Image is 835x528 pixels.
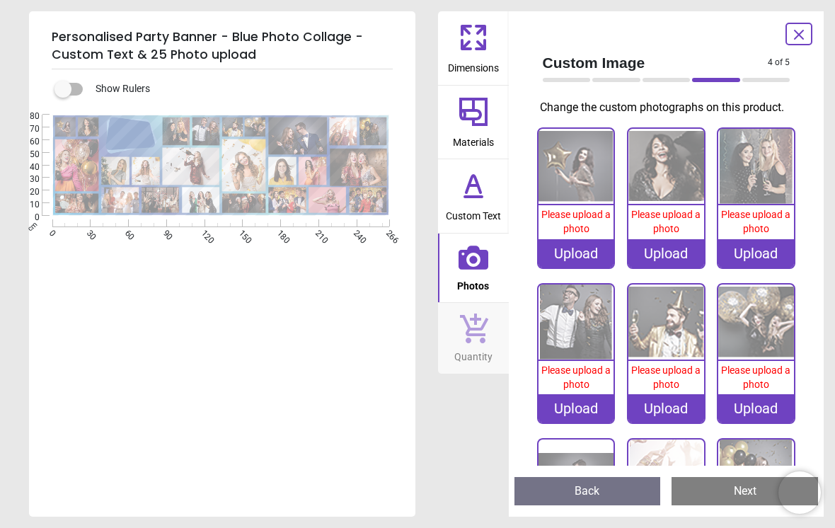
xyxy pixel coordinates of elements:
button: Back [514,477,661,505]
span: 30 [83,228,93,237]
span: Please upload a photo [541,365,611,390]
span: Photos [457,272,489,294]
span: Please upload a photo [541,209,611,234]
span: 70 [13,123,40,135]
div: Upload [628,394,704,423]
span: 0 [46,228,55,237]
span: 266 [384,228,393,237]
span: Materials [453,129,494,150]
button: Quantity [438,303,509,374]
p: Change the custom photographs on this product. [540,100,802,115]
span: Please upload a photo [631,365,701,390]
span: 4 of 5 [768,57,790,69]
div: Show Rulers [63,81,415,98]
span: 30 [13,173,40,185]
button: Custom Text [438,159,509,233]
span: 20 [13,186,40,198]
button: Photos [438,234,509,303]
span: 60 [13,136,40,148]
span: cm [25,220,38,233]
div: Upload [718,239,794,268]
span: 40 [13,161,40,173]
div: Upload [539,239,614,268]
span: Dimensions [448,54,499,76]
span: 180 [274,228,283,237]
span: 50 [13,149,40,161]
span: 90 [160,228,169,237]
span: 150 [236,228,246,237]
span: Custom Image [543,52,768,73]
span: Custom Text [446,202,501,224]
div: Upload [628,239,704,268]
span: Please upload a photo [721,209,790,234]
span: 60 [122,228,131,237]
button: Next [672,477,818,505]
span: Please upload a photo [631,209,701,234]
iframe: Brevo live chat [778,471,821,514]
span: 120 [198,228,207,237]
button: Materials [438,86,509,159]
div: Upload [718,394,794,423]
span: 10 [13,199,40,211]
span: 0 [13,212,40,224]
span: Quantity [454,343,493,365]
span: 80 [13,110,40,122]
h5: Personalised Party Banner - Blue Photo Collage - Custom Text & 25 Photo upload [52,23,393,69]
span: 210 [312,228,321,237]
span: 240 [350,228,359,237]
span: Please upload a photo [721,365,790,390]
button: Dimensions [438,11,509,85]
div: Upload [539,394,614,423]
